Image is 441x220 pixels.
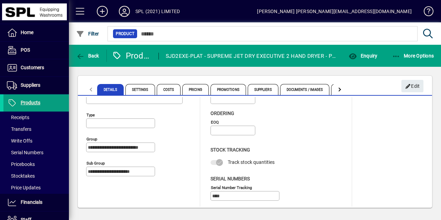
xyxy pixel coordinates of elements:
span: Custom Fields [331,84,370,95]
span: Product [116,30,134,37]
a: Customers [3,59,69,76]
span: Filter [76,31,99,36]
span: Serial Numbers [7,150,43,155]
span: Edit [405,81,420,92]
span: Price Updates [7,185,41,190]
mat-label: Sub group [86,161,105,166]
span: POS [21,47,30,53]
span: Products [21,100,40,105]
span: Write Offs [7,138,32,144]
a: POS [3,42,69,59]
a: Pricebooks [3,158,69,170]
a: Serial Numbers [3,147,69,158]
button: Back [74,50,101,62]
div: SJD2EXE-PLAT - SUPREME JET DRY EXECUTIVE 2 HAND DRYER - PLATINUM [166,51,337,62]
a: Home [3,24,69,41]
span: Pricebooks [7,161,35,167]
span: Stocktakes [7,173,35,179]
span: Financials [21,199,42,205]
a: Suppliers [3,77,69,94]
span: Track stock quantities [228,159,275,165]
app-page-header-button: Back [69,50,107,62]
span: Enquiry [349,53,377,59]
span: Suppliers [21,82,40,88]
span: Transfers [7,126,31,132]
span: Back [76,53,99,59]
span: Promotions [211,84,246,95]
span: Documents / Images [280,84,330,95]
mat-label: Type [86,113,95,117]
span: Costs [157,84,181,95]
a: Knowledge Base [419,1,432,24]
mat-label: EOQ [211,120,219,125]
button: Profile [113,5,135,18]
a: Stocktakes [3,170,69,182]
mat-label: Serial Number tracking [211,185,252,190]
button: Add [91,5,113,18]
div: Product [112,50,152,61]
span: Home [21,30,33,35]
span: More Options [392,53,434,59]
button: Edit [401,80,423,92]
a: Receipts [3,112,69,123]
span: Serial Numbers [211,176,250,181]
span: Pricing [182,84,209,95]
div: SPL (2021) LIMITED [135,6,180,17]
span: Details [97,84,124,95]
span: Ordering [211,111,234,116]
button: More Options [390,50,436,62]
mat-label: Group [86,137,97,142]
a: Financials [3,194,69,211]
button: Filter [74,28,101,40]
span: Customers [21,65,44,70]
span: Stock Tracking [211,147,250,153]
div: [PERSON_NAME] [PERSON_NAME][EMAIL_ADDRESS][DOMAIN_NAME] [257,6,412,17]
a: Write Offs [3,135,69,147]
span: Receipts [7,115,29,120]
button: Enquiry [347,50,379,62]
a: Price Updates [3,182,69,193]
span: Suppliers [248,84,278,95]
a: Transfers [3,123,69,135]
span: Settings [125,84,155,95]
